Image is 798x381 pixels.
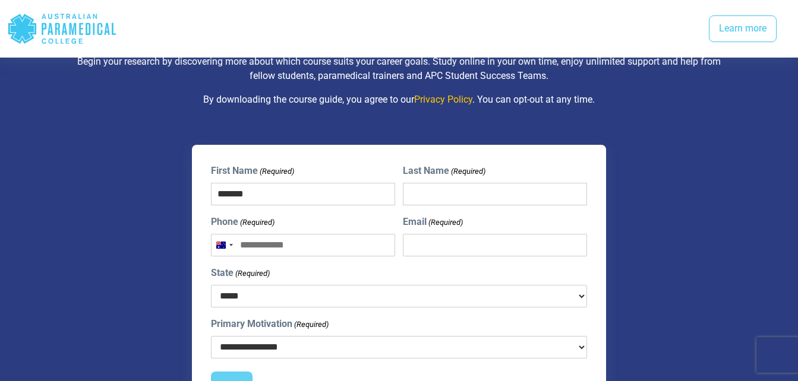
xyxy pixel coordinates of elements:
[211,317,329,331] label: Primary Motivation
[403,164,485,178] label: Last Name
[293,319,329,331] span: (Required)
[66,55,732,83] p: Begin your research by discovering more about which course suits your career goals. Study online ...
[403,215,463,229] label: Email
[258,166,294,177] span: (Required)
[234,268,270,280] span: (Required)
[427,217,463,228] span: (Required)
[66,93,732,107] p: By downloading the course guide, you agree to our . You can opt-out at any time.
[212,234,236,256] button: Selected country
[709,15,777,43] a: Learn more
[211,164,294,178] label: First Name
[211,215,275,229] label: Phone
[450,166,485,177] span: (Required)
[7,9,117,48] div: Australian Paramedical College
[414,94,472,105] a: Privacy Policy
[239,217,275,228] span: (Required)
[211,266,270,280] label: State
